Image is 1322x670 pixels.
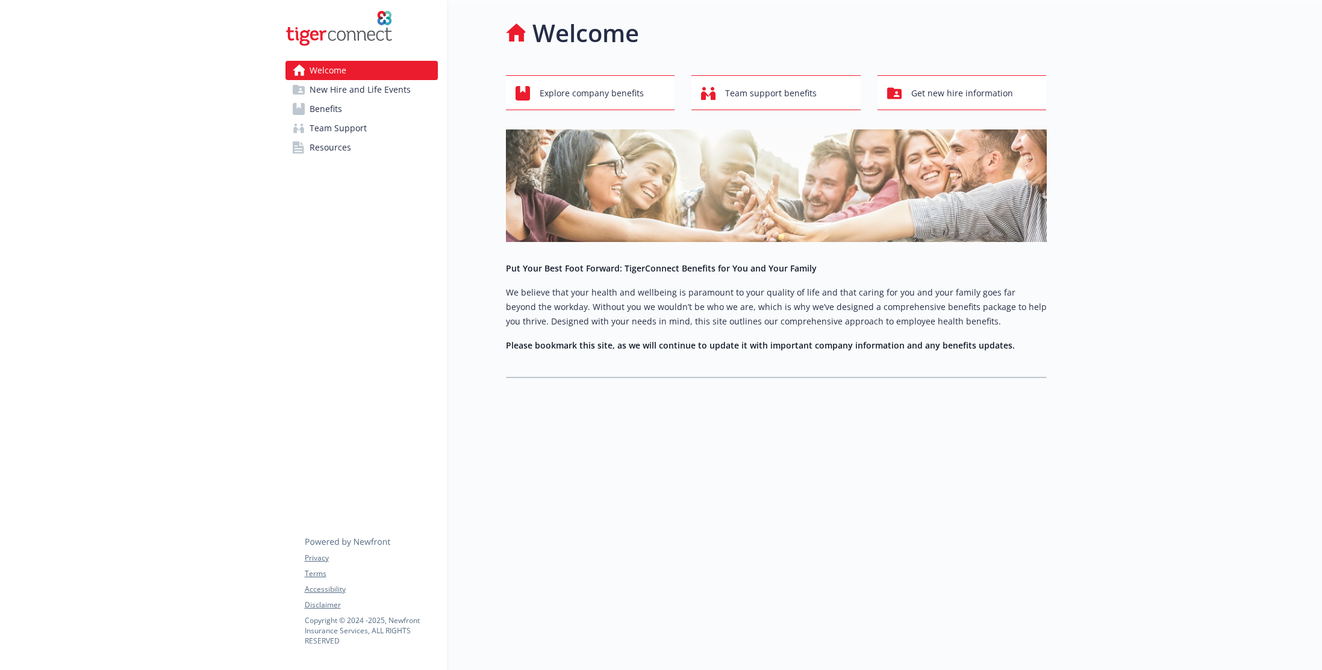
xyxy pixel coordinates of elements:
button: Get new hire information [878,75,1047,110]
h1: Welcome [532,15,639,51]
button: Team support benefits [691,75,861,110]
a: Welcome [285,61,438,80]
a: Resources [285,138,438,157]
span: Team support benefits [725,82,817,105]
span: Benefits [310,99,342,119]
a: New Hire and Life Events [285,80,438,99]
img: overview page banner [506,129,1047,242]
strong: Put Your Best Foot Forward: TigerConnect Benefits for You and Your Family [506,262,817,274]
a: Benefits [285,99,438,119]
p: We believe that your health and wellbeing is paramount to your quality of life and that caring fo... [506,285,1047,329]
button: Explore company benefits [506,75,675,110]
span: Resources [310,138,351,157]
span: New Hire and Life Events [310,80,411,99]
a: Disclaimer [305,600,437,610]
span: Explore company benefits [540,82,644,105]
a: Privacy [305,553,437,563]
p: Copyright © 2024 - 2025 , Newfront Insurance Services, ALL RIGHTS RESERVED [305,615,437,646]
a: Terms [305,568,437,579]
a: Team Support [285,119,438,138]
span: Welcome [310,61,346,80]
a: Accessibility [305,584,437,595]
span: Get new hire information [911,82,1013,105]
strong: Please bookmark this site, as we will continue to update it with important company information an... [506,340,1015,351]
span: Team Support [310,119,367,138]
